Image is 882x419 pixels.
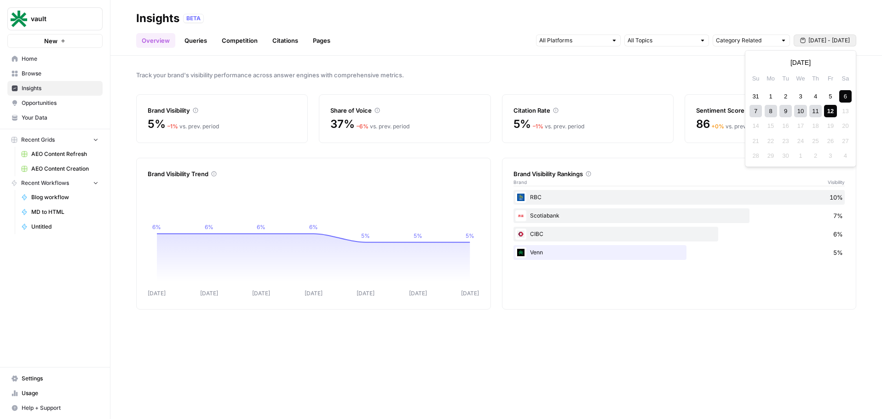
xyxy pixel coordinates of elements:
[7,176,103,190] button: Recent Workflows
[824,105,836,117] div: Choose Friday, September 12th, 2025
[7,371,103,386] a: Settings
[31,150,98,158] span: AEO Content Refresh
[409,290,427,297] tspan: [DATE]
[31,165,98,173] span: AEO Content Creation
[749,90,762,103] div: Choose Sunday, August 31st, 2025
[179,33,213,48] a: Queries
[824,135,836,147] div: Not available Friday, September 26th, 2025
[533,122,584,131] div: vs. prev. period
[17,205,103,219] a: MD to HTML
[267,33,304,48] a: Citations
[839,135,852,147] div: Not available Saturday, September 27th, 2025
[824,149,836,162] div: Not available Friday, October 3rd, 2025
[357,122,409,131] div: vs. prev. period
[794,149,807,162] div: Not available Wednesday, October 1st, 2025
[765,72,777,85] div: Mo
[515,229,526,240] img: w9kfb3z5km9nug33mdce4r2lxxk7
[711,123,724,130] span: + 0 %
[824,120,836,132] div: Not available Friday, September 19th, 2025
[152,224,161,230] tspan: 6%
[22,114,98,122] span: Your Data
[513,178,527,186] span: Brand
[22,389,98,397] span: Usage
[22,69,98,78] span: Browse
[21,179,69,187] span: Recent Workflows
[809,72,822,85] div: Th
[309,224,318,230] tspan: 6%
[307,33,336,48] a: Pages
[809,120,822,132] div: Not available Thursday, September 18th, 2025
[765,105,777,117] div: Choose Monday, September 8th, 2025
[828,178,845,186] span: Visibility
[515,210,526,221] img: 1bm92vdbh80kod84smm8wemnqj6k
[533,123,543,130] span: – 1 %
[749,135,762,147] div: Not available Sunday, September 21st, 2025
[21,136,55,144] span: Recent Grids
[515,247,526,258] img: d9ek087eh3cksh3su0qhyjdlabcc
[136,11,179,26] div: Insights
[7,110,103,125] a: Your Data
[696,106,845,115] div: Sentiment Score
[31,208,98,216] span: MD to HTML
[148,169,479,178] div: Brand Visibility Trend
[22,374,98,383] span: Settings
[513,227,845,241] div: CIBC
[839,90,852,103] div: Choose Saturday, September 6th, 2025
[748,89,853,163] div: month 2025-09
[809,105,822,117] div: Choose Thursday, September 11th, 2025
[7,386,103,401] a: Usage
[11,11,27,27] img: vault Logo
[7,52,103,66] a: Home
[200,290,218,297] tspan: [DATE]
[839,149,852,162] div: Not available Saturday, October 4th, 2025
[711,122,765,131] div: vs. prev. period
[628,36,696,45] input: All Topics
[779,149,792,162] div: Not available Tuesday, September 30th, 2025
[17,147,103,161] a: AEO Content Refresh
[779,72,792,85] div: Tu
[31,193,98,201] span: Blog workflow
[749,149,762,162] div: Not available Sunday, September 28th, 2025
[809,90,822,103] div: Choose Thursday, September 4th, 2025
[466,232,474,239] tspan: 5%
[7,66,103,81] a: Browse
[7,401,103,415] button: Help + Support
[794,135,807,147] div: Not available Wednesday, September 24th, 2025
[148,117,166,132] span: 5%
[833,248,843,257] span: 5%
[357,290,375,297] tspan: [DATE]
[44,36,58,46] span: New
[414,232,422,239] tspan: 5%
[216,33,263,48] a: Competition
[765,120,777,132] div: Not available Monday, September 15th, 2025
[716,36,777,45] input: Category Related
[22,84,98,92] span: Insights
[183,14,204,23] div: BETA
[515,192,526,203] img: apjtpc0sjdht7gdvb5vbii9xi32o
[31,14,86,23] span: vault
[7,96,103,110] a: Opportunities
[779,120,792,132] div: Not available Tuesday, September 16th, 2025
[513,190,845,205] div: RBC
[305,290,323,297] tspan: [DATE]
[779,90,792,103] div: Choose Tuesday, September 2nd, 2025
[136,33,175,48] a: Overview
[22,404,98,412] span: Help + Support
[830,193,843,202] span: 10%
[148,106,296,115] div: Brand Visibility
[839,105,852,117] div: Not available Saturday, September 13th, 2025
[330,106,479,115] div: Share of Voice
[205,224,213,230] tspan: 6%
[7,34,103,48] button: New
[357,123,369,130] span: – 6 %
[7,81,103,96] a: Insights
[461,290,479,297] tspan: [DATE]
[794,105,807,117] div: Choose Wednesday, September 10th, 2025
[749,105,762,117] div: Choose Sunday, September 7th, 2025
[361,232,370,239] tspan: 5%
[17,219,103,234] a: Untitled
[765,149,777,162] div: Not available Monday, September 29th, 2025
[148,290,166,297] tspan: [DATE]
[794,72,807,85] div: We
[7,133,103,147] button: Recent Grids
